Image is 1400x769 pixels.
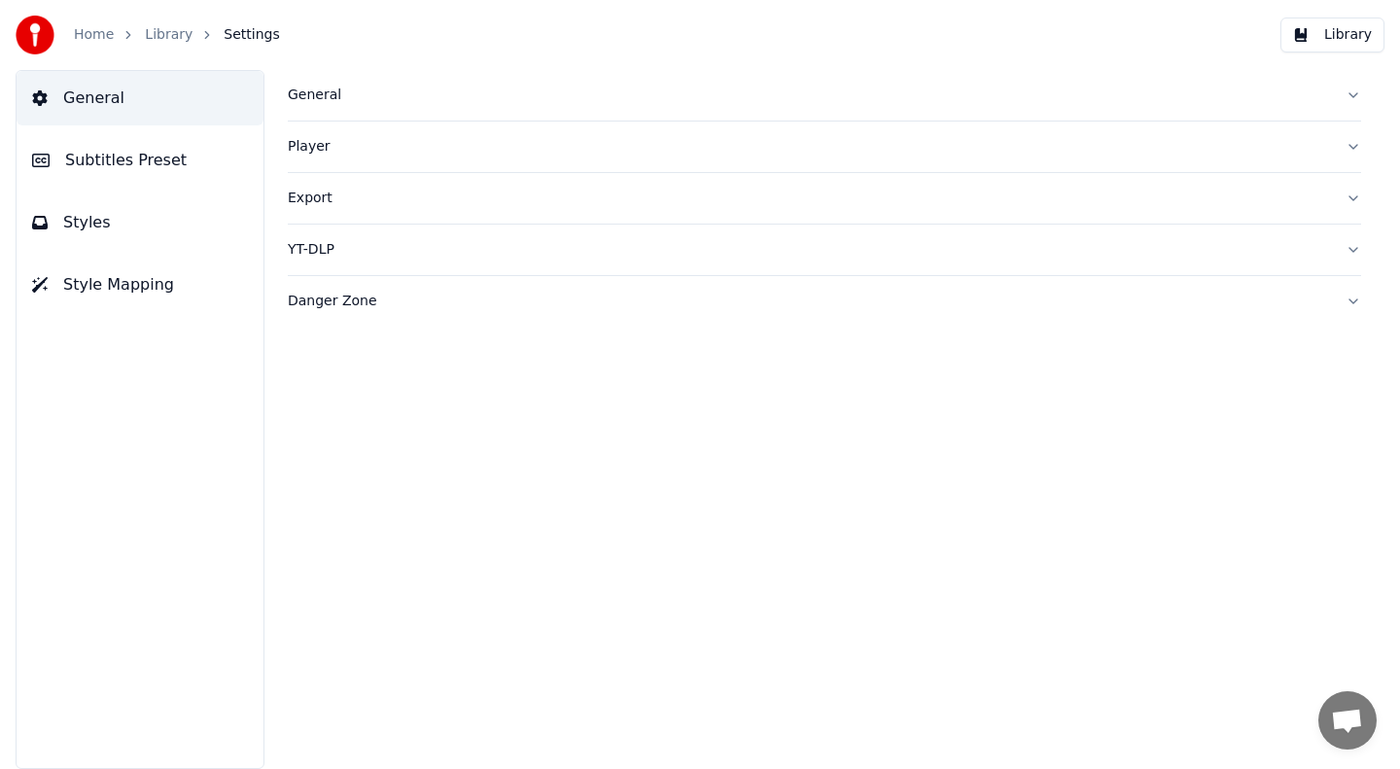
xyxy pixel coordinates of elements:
button: Subtitles Preset [17,133,263,188]
button: Styles [17,195,263,250]
button: General [288,70,1361,121]
button: Style Mapping [17,258,263,312]
button: General [17,71,263,125]
button: Danger Zone [288,276,1361,327]
div: YT-DLP [288,240,1330,260]
div: General [288,86,1330,105]
span: Styles [63,211,111,234]
span: Settings [224,25,279,45]
span: Subtitles Preset [65,149,187,172]
img: youka [16,16,54,54]
span: Style Mapping [63,273,174,297]
button: YT-DLP [288,225,1361,275]
a: Library [145,25,192,45]
button: Export [288,173,1361,224]
button: Player [288,122,1361,172]
div: Player [288,137,1330,157]
nav: breadcrumb [74,25,280,45]
div: Danger Zone [288,292,1330,311]
button: Library [1280,17,1384,52]
div: Export [288,189,1330,208]
div: Open chat [1318,691,1377,750]
span: General [63,87,124,110]
a: Home [74,25,114,45]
